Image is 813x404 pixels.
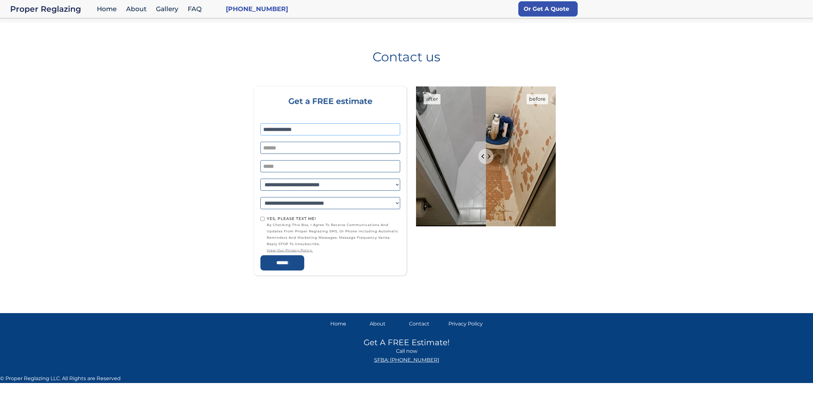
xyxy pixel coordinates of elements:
a: Contact [409,319,443,328]
a: Home [330,319,365,328]
div: Yes, Please text me! [267,216,400,222]
span: by checking this box, I agree to receive communications and updates from Proper Reglazing SMS, or... [267,222,400,254]
div: Get a FREE estimate [260,97,400,123]
a: Home [94,2,123,16]
a: Privacy Policy [448,319,483,328]
a: Or Get A Quote [518,1,578,17]
h1: Contact us [10,45,803,63]
a: view our privacy policy. [267,247,400,254]
a: home [10,4,94,13]
a: About [123,2,153,16]
a: Gallery [153,2,185,16]
div: Proper Reglazing [10,4,94,13]
input: Yes, Please text me!by checking this box, I agree to receive communications and updates from Prop... [260,217,265,221]
form: Home page form [257,97,403,270]
a: About [370,319,404,328]
a: [PHONE_NUMBER] [226,4,288,13]
a: FAQ [185,2,208,16]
